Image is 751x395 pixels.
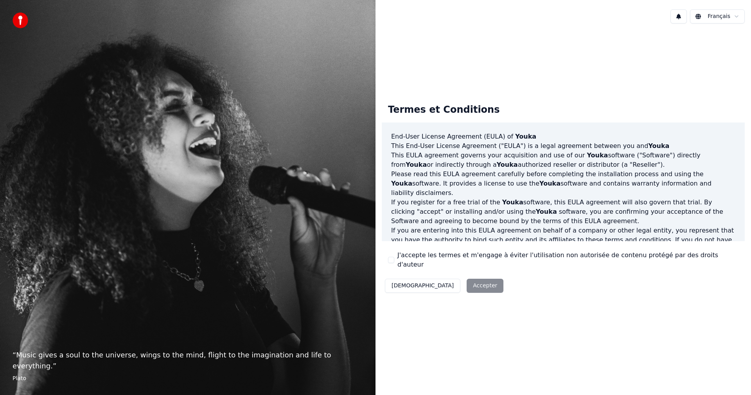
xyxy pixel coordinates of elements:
label: J'accepte les termes et m'engage à éviter l'utilisation non autorisée de contenu protégé par des ... [397,251,738,269]
h3: End-User License Agreement (EULA) of [391,132,735,141]
span: Youka [539,180,561,187]
p: Please read this EULA agreement carefully before completing the installation process and using th... [391,170,735,198]
p: “ Music gives a soul to the universe, wings to the mind, flight to the imagination and life to ev... [13,350,363,372]
span: Youka [406,161,427,168]
p: If you register for a free trial of the software, this EULA agreement will also govern that trial... [391,198,735,226]
span: Youka [391,180,412,187]
p: This End-User License Agreement ("EULA") is a legal agreement between you and [391,141,735,151]
span: Youka [502,198,523,206]
span: Youka [515,133,536,140]
span: Youka [497,161,518,168]
span: Youka [536,208,557,215]
div: Termes et Conditions [382,97,506,123]
footer: Plato [13,375,363,382]
p: If you are entering into this EULA agreement on behalf of a company or other legal entity, you re... [391,226,735,263]
button: [DEMOGRAPHIC_DATA] [385,279,460,293]
img: youka [13,13,28,28]
span: Youka [587,152,608,159]
p: This EULA agreement governs your acquisition and use of our software ("Software") directly from o... [391,151,735,170]
span: Youka [648,142,669,150]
